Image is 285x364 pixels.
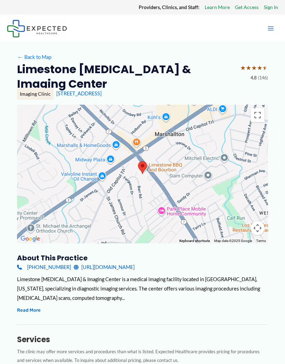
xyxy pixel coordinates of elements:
[139,4,199,10] strong: Providers, Clinics, and Staff:
[257,62,262,74] span: ★
[214,239,252,243] span: Map data ©2025 Google
[7,20,67,37] img: Expected Healthcare Logo - side, dark font, small
[74,262,135,272] a: [URL][DOMAIN_NAME]
[205,3,230,12] a: Learn More
[17,262,71,272] a: [PHONE_NUMBER]
[19,234,42,243] img: Google
[17,54,23,60] span: ←
[251,221,264,235] button: Map camera controls
[235,3,259,12] a: Get Access
[262,62,268,74] span: ★
[56,90,101,96] a: [STREET_ADDRESS]
[258,74,268,82] span: (146)
[17,88,54,100] div: Imaging Clinic
[17,253,268,262] h3: About this practice
[263,21,278,36] button: Main menu toggle
[246,62,251,74] span: ★
[179,239,210,243] button: Keyboard shortcuts
[17,275,268,303] div: Limestone [MEDICAL_DATA] & Imaging Center is a medical imaging facility located in [GEOGRAPHIC_DA...
[264,3,278,12] a: Sign In
[17,335,268,345] h3: Services
[17,52,51,62] a: ←Back to Map
[251,74,256,82] span: 4.8
[240,62,246,74] span: ★
[256,239,266,243] a: Terms (opens in new tab)
[251,62,257,74] span: ★
[19,234,42,243] a: Open this area in Google Maps (opens a new window)
[251,108,264,122] button: Toggle fullscreen view
[17,62,235,91] h2: Limestone [MEDICAL_DATA] & Imaging Center
[17,306,41,314] button: Read More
